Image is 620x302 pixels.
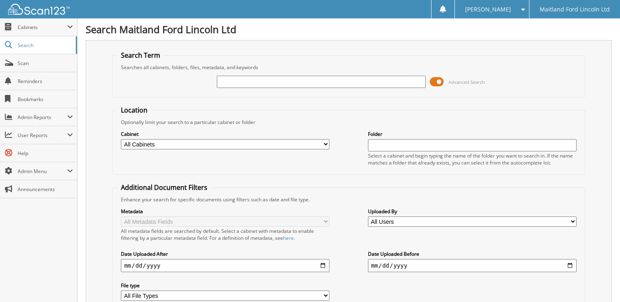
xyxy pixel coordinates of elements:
[121,282,329,289] label: File type
[117,64,581,71] div: Searches all cabinets, folders, files, metadata, and keywords
[540,7,610,12] span: Maitland Ford Lincoln Ltd
[18,186,73,193] span: Announcements
[18,150,73,157] span: Help
[465,7,511,12] span: [PERSON_NAME]
[368,250,577,257] label: Date Uploaded Before
[117,106,152,115] legend: Location
[18,96,73,103] span: Bookmarks
[121,259,329,272] input: start
[579,263,620,302] iframe: Chat Widget
[18,24,67,31] span: Cabinets
[368,131,577,137] label: Folder
[18,42,72,49] span: Search
[283,234,294,241] a: here
[448,79,485,85] span: Advanced Search
[86,23,612,36] h1: Search Maitland Ford Lincoln Ltd
[18,168,67,175] span: Admin Menu
[121,228,329,241] div: All metadata fields are searched by default. Select a cabinet with metadata to enable filtering b...
[121,250,329,257] label: Date Uploaded After
[117,183,211,192] legend: Additional Document Filters
[117,51,164,60] legend: Search Term
[18,60,73,67] span: Scan
[368,259,577,272] input: end
[18,132,67,139] span: User Reports
[121,131,329,137] label: Cabinet
[368,152,577,166] div: Select a cabinet and begin typing the name of the folder you want to search in. If the name match...
[121,208,329,215] label: Metadata
[8,4,70,15] img: scan123-logo-white.svg
[18,78,73,85] span: Reminders
[368,208,577,215] label: Uploaded By
[117,119,581,126] div: Optionally limit your search to a particular cabinet or folder
[117,196,581,203] div: Enhance your search for specific documents using filters such as date and file type.
[18,114,67,121] span: Admin Reports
